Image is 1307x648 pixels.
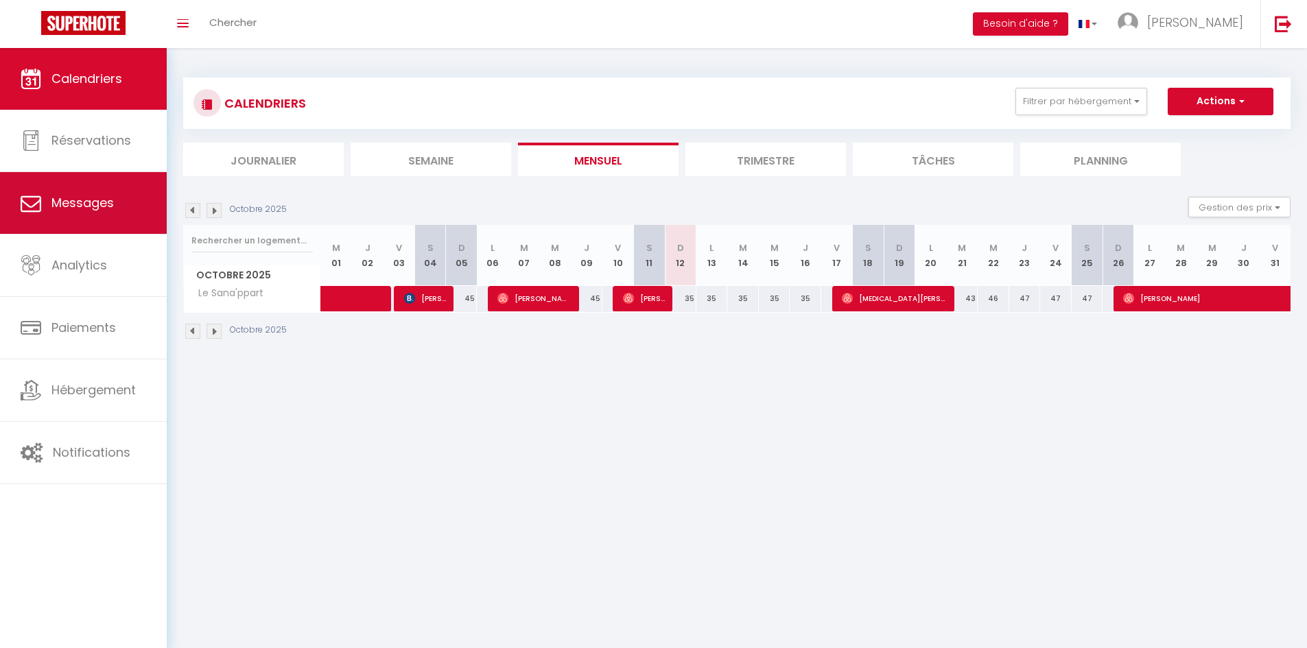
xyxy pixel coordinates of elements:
th: 15 [759,225,790,286]
th: 31 [1259,225,1291,286]
th: 22 [978,225,1009,286]
th: 09 [571,225,602,286]
th: 14 [727,225,759,286]
span: Octobre 2025 [184,265,320,285]
abbr: M [1208,241,1216,254]
abbr: V [1052,241,1059,254]
button: Besoin d'aide ? [973,12,1068,36]
span: [PERSON_NAME] Et [PERSON_NAME] [623,285,665,311]
th: 08 [540,225,572,286]
abbr: L [1148,241,1152,254]
span: Réservations [51,132,131,149]
button: Filtrer par hébergement [1015,88,1147,115]
th: 29 [1197,225,1228,286]
span: [MEDICAL_DATA][PERSON_NAME] [842,285,947,311]
img: Super Booking [41,11,126,35]
span: [PERSON_NAME] [1147,14,1243,31]
p: Octobre 2025 [230,203,287,216]
th: 20 [915,225,947,286]
div: 45 [446,286,478,311]
div: 35 [665,286,696,311]
th: 11 [633,225,665,286]
span: Le Sana'ppart [186,286,267,301]
span: Analytics [51,256,107,274]
th: 13 [696,225,728,286]
th: 19 [884,225,915,286]
th: 02 [352,225,384,286]
li: Tâches [853,143,1013,176]
abbr: M [551,241,559,254]
img: logout [1275,15,1292,32]
th: 30 [1228,225,1260,286]
abbr: D [458,241,465,254]
th: 16 [790,225,821,286]
abbr: V [396,241,402,254]
span: Paiements [51,319,116,336]
th: 10 [602,225,634,286]
div: 35 [759,286,790,311]
input: Rechercher un logement... [191,228,313,253]
li: Planning [1020,143,1181,176]
abbr: S [646,241,652,254]
th: 17 [821,225,853,286]
div: 47 [1040,286,1072,311]
th: 05 [446,225,478,286]
span: Chercher [209,15,257,29]
li: Trimestre [685,143,846,176]
abbr: J [803,241,808,254]
th: 06 [477,225,508,286]
button: Gestion des prix [1188,197,1291,217]
abbr: D [677,241,684,254]
p: Octobre 2025 [230,324,287,337]
th: 21 [946,225,978,286]
div: 35 [790,286,821,311]
abbr: V [834,241,840,254]
h3: CALENDRIERS [221,88,306,119]
th: 27 [1134,225,1166,286]
abbr: M [989,241,998,254]
li: Journalier [183,143,344,176]
th: 28 [1166,225,1197,286]
span: Notifications [53,444,130,461]
span: [PERSON_NAME] [497,285,571,311]
abbr: J [584,241,589,254]
span: Messages [51,194,114,211]
th: 01 [321,225,353,286]
th: 26 [1103,225,1134,286]
abbr: S [1084,241,1090,254]
th: 12 [665,225,696,286]
abbr: V [615,241,621,254]
abbr: M [1177,241,1185,254]
abbr: S [427,241,434,254]
abbr: V [1272,241,1278,254]
abbr: L [709,241,714,254]
th: 03 [384,225,415,286]
th: 25 [1072,225,1103,286]
abbr: S [865,241,871,254]
li: Mensuel [518,143,679,176]
span: [PERSON_NAME] [404,285,446,311]
span: Hébergement [51,381,136,398]
th: 24 [1040,225,1072,286]
div: 47 [1072,286,1103,311]
abbr: D [896,241,903,254]
th: 07 [508,225,540,286]
abbr: D [1115,241,1122,254]
abbr: L [929,241,933,254]
th: 23 [1009,225,1041,286]
div: 46 [978,286,1009,311]
abbr: J [1241,241,1247,254]
div: 45 [571,286,602,311]
div: 35 [727,286,759,311]
abbr: L [491,241,495,254]
abbr: M [739,241,747,254]
abbr: M [958,241,966,254]
img: ... [1118,12,1138,33]
div: 43 [946,286,978,311]
div: 35 [696,286,728,311]
span: Calendriers [51,70,122,87]
abbr: J [1022,241,1027,254]
div: 47 [1009,286,1041,311]
th: 18 [853,225,884,286]
button: Actions [1168,88,1273,115]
